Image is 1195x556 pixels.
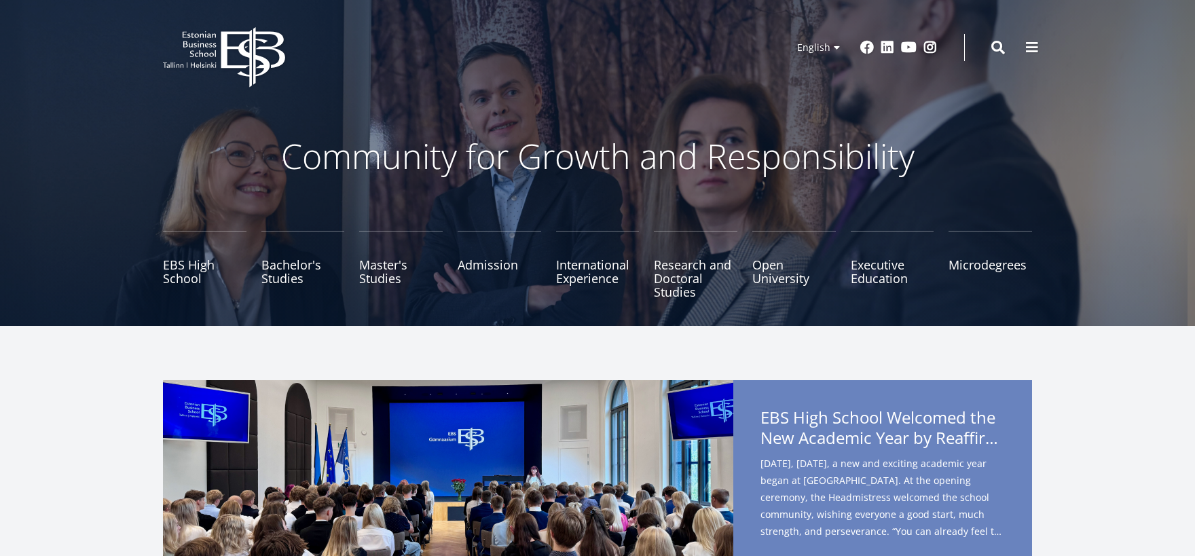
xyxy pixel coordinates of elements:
a: Research and Doctoral Studies [654,231,737,299]
span: [DATE], [DATE], a new and exciting academic year began at [GEOGRAPHIC_DATA]. At the opening cerem... [760,455,1005,544]
span: EBS High School Welcomed the [760,407,1005,452]
p: Community for Growth and Responsibility [238,136,957,177]
a: Microdegrees [949,231,1032,299]
a: Master's Studies [359,231,443,299]
a: Bachelor's Studies [261,231,345,299]
a: Executive Education [851,231,934,299]
a: Facebook [860,41,874,54]
span: New Academic Year by Reaffirming Its Core Values [760,428,1005,448]
a: Instagram [923,41,937,54]
a: Youtube [901,41,917,54]
a: International Experience [556,231,640,299]
a: EBS High School [163,231,246,299]
a: Open University [752,231,836,299]
span: strength, and perseverance. “You can already feel the autumn in the air – and in a way it’s good ... [760,523,1005,540]
a: Admission [458,231,541,299]
a: Linkedin [881,41,894,54]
